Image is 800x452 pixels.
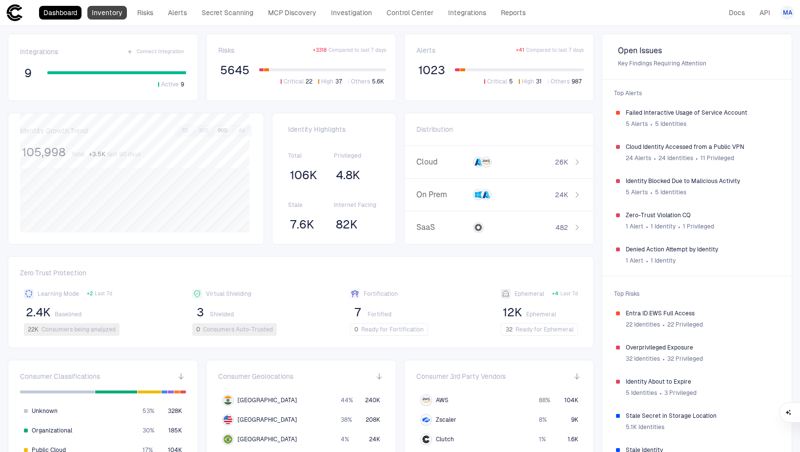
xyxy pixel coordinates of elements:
[422,435,430,443] div: Clutch
[107,150,141,158] span: last 90 days
[503,305,522,320] span: 12K
[20,126,88,135] span: Identity Growth Trend
[560,290,578,297] span: Last 7d
[224,396,232,405] img: IN
[416,372,506,381] span: Consumer 3rd Party Vendors
[645,219,649,234] span: ∙
[369,435,380,443] span: 24K
[516,47,524,54] span: + 41
[238,435,297,443] span: [GEOGRAPHIC_DATA]
[482,77,515,86] button: Critical5
[444,6,491,20] a: Integrations
[26,305,51,320] span: 2.4K
[87,6,127,20] a: Inventory
[509,78,513,85] span: 5
[350,323,428,336] button: 0Ready for Fortification
[724,6,749,20] a: Docs
[55,310,82,318] span: Baselined
[354,305,361,320] span: 7
[334,217,360,232] button: 82K
[197,305,204,320] span: 3
[224,435,232,444] img: BR
[264,6,321,20] a: MCP Discovery
[626,355,660,363] span: 32 Identities
[700,154,734,162] span: 11 Privileged
[125,46,186,58] button: Connect Integration
[20,144,67,160] button: 105,998
[206,290,251,298] span: Virtual Shielding
[20,65,36,81] button: 9
[755,6,775,20] a: API
[214,126,231,135] button: 90D
[487,78,507,85] span: Critical
[626,154,651,162] span: 24 Alerts
[290,217,314,232] span: 7.6K
[416,62,447,78] button: 1023
[667,321,703,329] span: 22 Privileged
[288,217,316,232] button: 7.6K
[168,427,182,434] span: 185K
[626,188,648,196] span: 5 Alerts
[382,6,438,20] a: Control Center
[659,386,662,400] span: ∙
[567,435,578,443] span: 1.6K
[526,310,556,318] span: Ephemeral
[618,60,776,67] span: Key Findings Requiring Attention
[501,305,524,320] button: 12K
[336,168,360,183] span: 4.8K
[515,326,574,333] span: Ready for Ephemeral
[181,81,184,88] span: 9
[335,78,342,85] span: 37
[522,78,534,85] span: High
[288,152,334,160] span: Total
[32,407,58,415] span: Unknown
[626,309,778,317] span: Entra ID EWS Full Access
[161,81,179,88] span: Active
[20,268,582,281] span: Zero Trust Protection
[683,223,714,230] span: 1 Privileged
[416,125,453,134] span: Distribution
[143,407,154,415] span: 53 %
[626,412,778,420] span: Stale Secret in Storage Location
[341,416,352,424] span: 38 %
[220,63,249,78] span: 5645
[20,372,100,381] span: Consumer Classifications
[238,416,297,424] span: [GEOGRAPHIC_DATA]
[626,257,643,265] span: 1 Alert
[496,6,530,20] a: Reports
[334,167,362,183] button: 4.8K
[555,158,568,166] span: 26K
[164,6,191,20] a: Alerts
[197,6,258,20] a: Secret Scanning
[626,211,778,219] span: Zero-Trust Violation CQ
[361,326,424,333] span: Ready for Fortification
[506,326,513,333] span: 32
[288,201,334,209] span: Stale
[195,126,212,135] button: 30D
[422,416,430,424] div: Zscaler
[552,290,558,297] span: + 4
[168,407,182,415] span: 328K
[662,351,665,366] span: ∙
[133,6,158,20] a: Risks
[288,125,380,134] span: Identity Highlights
[156,80,186,89] button: Active9
[71,150,85,158] span: Total
[655,188,686,196] span: 5 Identities
[24,305,53,320] button: 2.4K
[538,396,550,404] span: 88 %
[695,151,698,165] span: ∙
[336,217,358,232] span: 82K
[224,415,232,424] img: US
[418,63,445,78] span: 1023
[95,290,112,297] span: Last 7d
[233,126,250,135] button: All
[32,427,72,434] span: Organizational
[564,396,578,404] span: 104K
[662,317,665,332] span: ∙
[653,151,656,165] span: ∙
[416,190,470,200] span: On Prem
[218,62,251,78] button: 5645
[667,355,703,363] span: 32 Privileged
[350,305,366,320] button: 7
